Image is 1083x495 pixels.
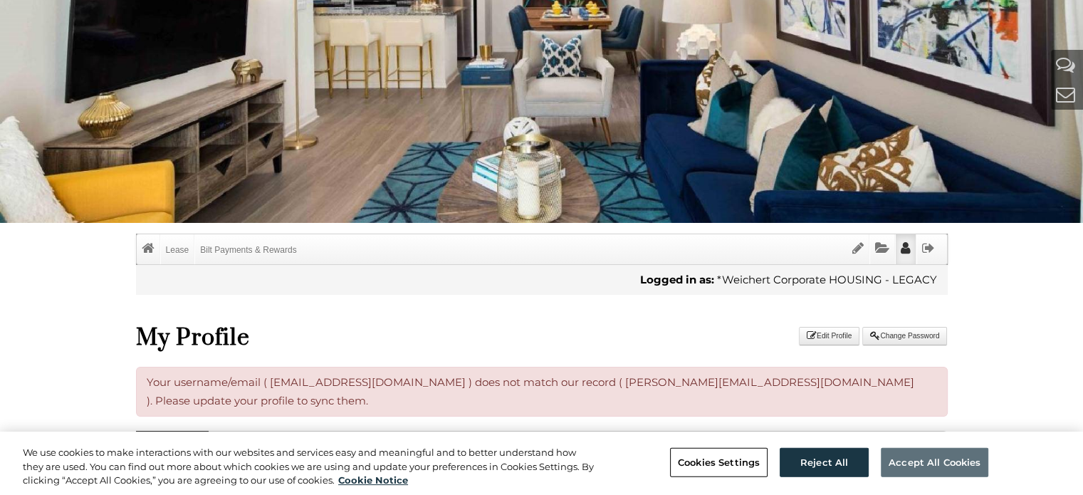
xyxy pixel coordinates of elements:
[717,273,937,286] span: *Weichert Corporate HOUSING - LEGACY
[640,273,714,286] b: Logged in as:
[195,234,301,264] a: Bilt Payments & Rewards
[1056,53,1075,76] a: Help And Support
[852,241,864,255] i: Sign Documents
[136,323,393,353] h1: My Profile
[847,234,869,264] a: Sign Documents
[136,367,948,417] p: Your username/email ( [EMAIL_ADDRESS][DOMAIN_NAME] ) does not match our record ( [PERSON_NAME][EM...
[875,241,889,255] i: Documents
[23,446,596,488] div: We use cookies to make interactions with our websites and services easy and meaningful and to bet...
[137,234,159,264] a: Home
[780,447,869,477] button: Reject All
[870,234,894,264] a: Documents
[881,447,988,477] button: Accept All Cookies
[901,241,911,255] i: Profile
[799,327,859,345] button: Edit Profile
[862,327,947,345] button: Change Password
[338,474,408,486] a: More information about your privacy
[1056,83,1075,106] a: Contact
[922,241,935,255] i: Sign Out
[670,447,768,477] button: Cookies Settings
[917,234,940,264] a: Sign Out
[896,234,916,264] a: Profile
[161,234,194,264] a: Lease
[142,241,155,255] i: Home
